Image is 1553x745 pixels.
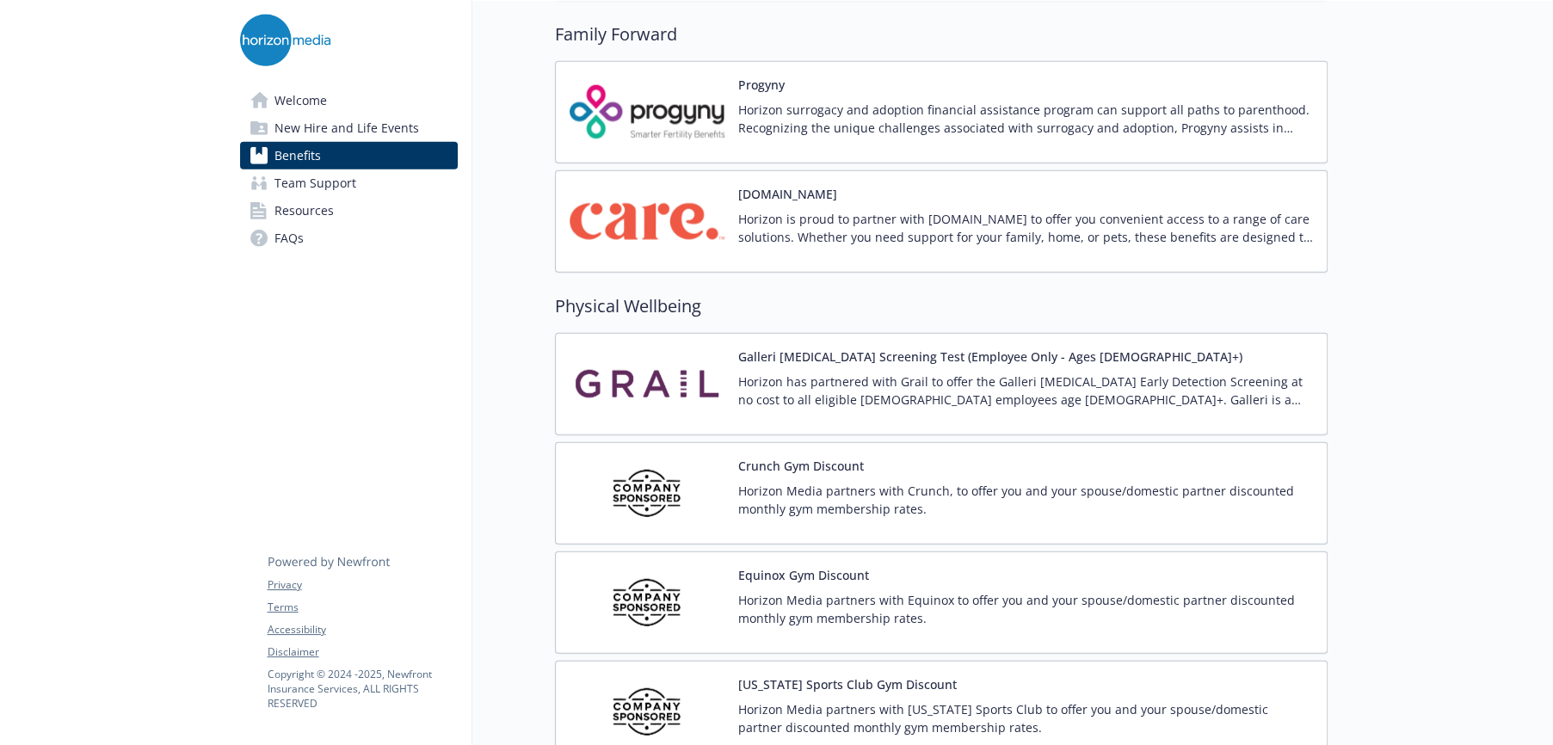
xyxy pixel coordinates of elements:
a: Team Support [240,169,458,197]
span: Benefits [274,142,321,169]
img: Grail, LLC carrier logo [570,348,724,421]
p: Horizon Media partners with [US_STATE] Sports Club to offer you and your spouse/domestic partner ... [738,700,1313,736]
img: Company Sponsored carrier logo [570,566,724,639]
p: Horizon Media partners with Equinox to offer you and your spouse/domestic partner discounted mont... [738,591,1313,627]
p: Horizon Media partners with Crunch, to offer you and your spouse/domestic partner discounted mont... [738,482,1313,518]
a: Welcome [240,87,458,114]
a: New Hire and Life Events [240,114,458,142]
a: FAQs [240,225,458,252]
p: Horizon surrogacy and adoption financial assistance program can support all paths to parenthood. ... [738,101,1313,137]
button: [US_STATE] Sports Club Gym Discount [738,675,957,693]
h2: Family Forward [555,22,1328,47]
a: Resources [240,197,458,225]
a: Terms [268,600,457,615]
p: Copyright © 2024 - 2025 , Newfront Insurance Services, ALL RIGHTS RESERVED [268,667,457,711]
p: Horizon has partnered with Grail to offer the Galleri [MEDICAL_DATA] Early Detection Screening at... [738,372,1313,409]
p: Horizon is proud to partner with [DOMAIN_NAME] to offer you convenient access to a range of care ... [738,210,1313,246]
button: [DOMAIN_NAME] [738,185,837,203]
button: Equinox Gym Discount [738,566,869,584]
button: Crunch Gym Discount [738,457,864,475]
span: FAQs [274,225,304,252]
img: Progyny carrier logo [570,76,724,149]
a: Disclaimer [268,644,457,660]
button: Galleri [MEDICAL_DATA] Screening Test (Employee Only - Ages [DEMOGRAPHIC_DATA]+) [738,348,1242,366]
h2: Physical Wellbeing [555,293,1328,319]
a: Privacy [268,577,457,593]
span: Resources [274,197,334,225]
span: Welcome [274,87,327,114]
span: New Hire and Life Events [274,114,419,142]
img: Company Sponsored carrier logo [570,457,724,530]
a: Benefits [240,142,458,169]
a: Accessibility [268,622,457,637]
img: Care.com carrier logo [570,185,724,258]
span: Team Support [274,169,356,197]
button: Progyny [738,76,785,94]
